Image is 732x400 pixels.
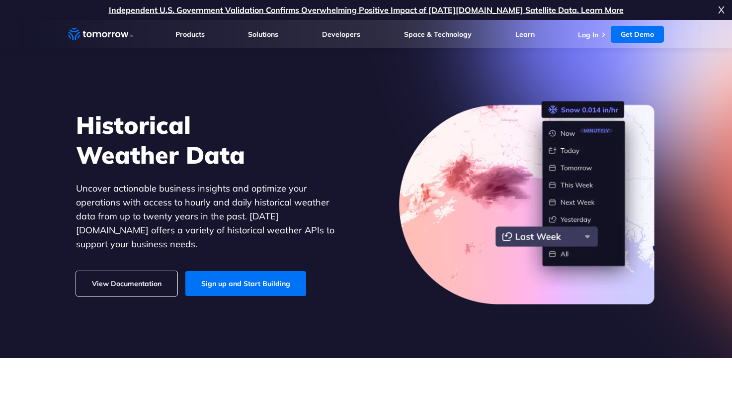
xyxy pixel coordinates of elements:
[109,5,624,15] a: Independent U.S. Government Validation Confirms Overwhelming Positive Impact of [DATE][DOMAIN_NAM...
[68,27,133,42] a: Home link
[175,30,205,39] a: Products
[611,26,664,43] a: Get Demo
[399,101,656,305] img: historical-weather-data.png.webp
[578,30,598,39] a: Log In
[515,30,535,39] a: Learn
[76,110,349,170] h1: Historical Weather Data
[404,30,472,39] a: Space & Technology
[76,182,349,251] p: Uncover actionable business insights and optimize your operations with access to hourly and daily...
[185,271,306,296] a: Sign up and Start Building
[248,30,278,39] a: Solutions
[322,30,360,39] a: Developers
[76,271,177,296] a: View Documentation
